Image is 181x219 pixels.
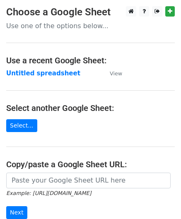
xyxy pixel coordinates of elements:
h4: Select another Google Sheet: [6,103,175,113]
input: Next [6,206,27,219]
input: Paste your Google Sheet URL here [6,173,171,188]
p: Use one of the options below... [6,22,175,30]
small: View [110,70,122,77]
a: Untitled spreadsheet [6,70,80,77]
h3: Choose a Google Sheet [6,6,175,18]
h4: Use a recent Google Sheet: [6,55,175,65]
a: Select... [6,119,37,132]
small: Example: [URL][DOMAIN_NAME] [6,190,91,196]
h4: Copy/paste a Google Sheet URL: [6,159,175,169]
a: View [101,70,122,77]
